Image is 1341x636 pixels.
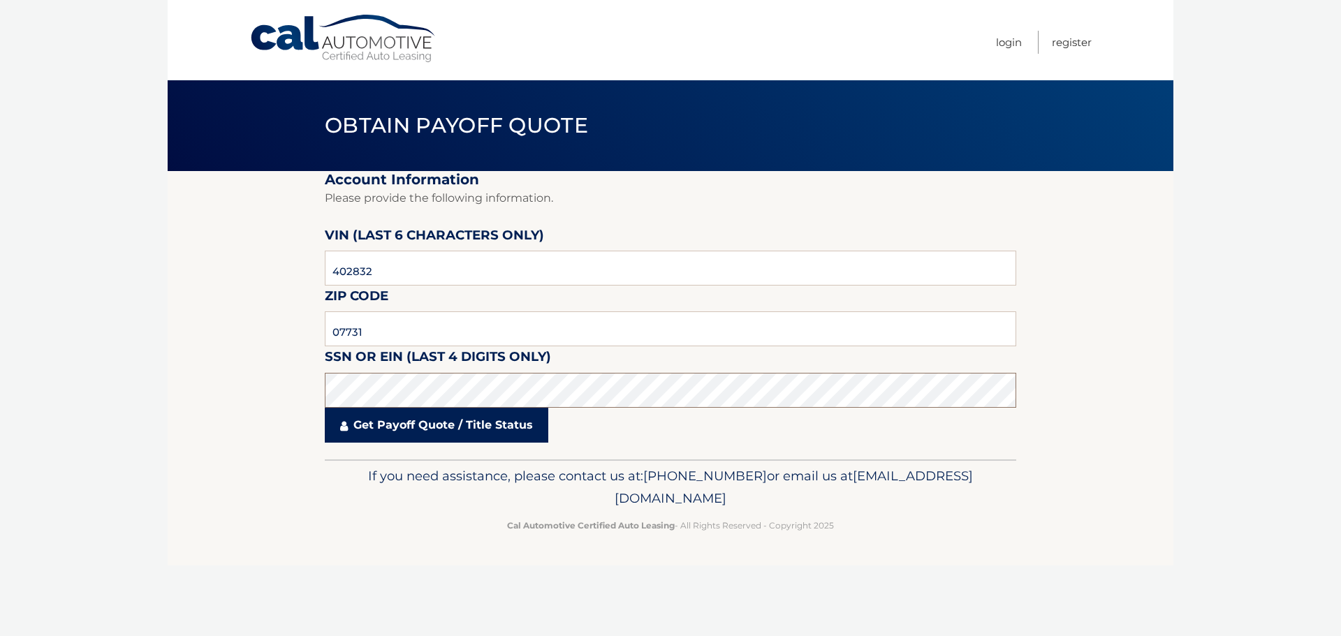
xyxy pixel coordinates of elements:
[325,112,588,138] span: Obtain Payoff Quote
[249,14,438,64] a: Cal Automotive
[325,408,548,443] a: Get Payoff Quote / Title Status
[325,286,388,311] label: Zip Code
[643,468,767,484] span: [PHONE_NUMBER]
[325,225,544,251] label: VIN (last 6 characters only)
[325,346,551,372] label: SSN or EIN (last 4 digits only)
[1052,31,1092,54] a: Register
[325,171,1016,188] h2: Account Information
[334,465,1007,510] p: If you need assistance, please contact us at: or email us at
[334,518,1007,533] p: - All Rights Reserved - Copyright 2025
[507,520,675,531] strong: Cal Automotive Certified Auto Leasing
[325,188,1016,208] p: Please provide the following information.
[996,31,1022,54] a: Login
